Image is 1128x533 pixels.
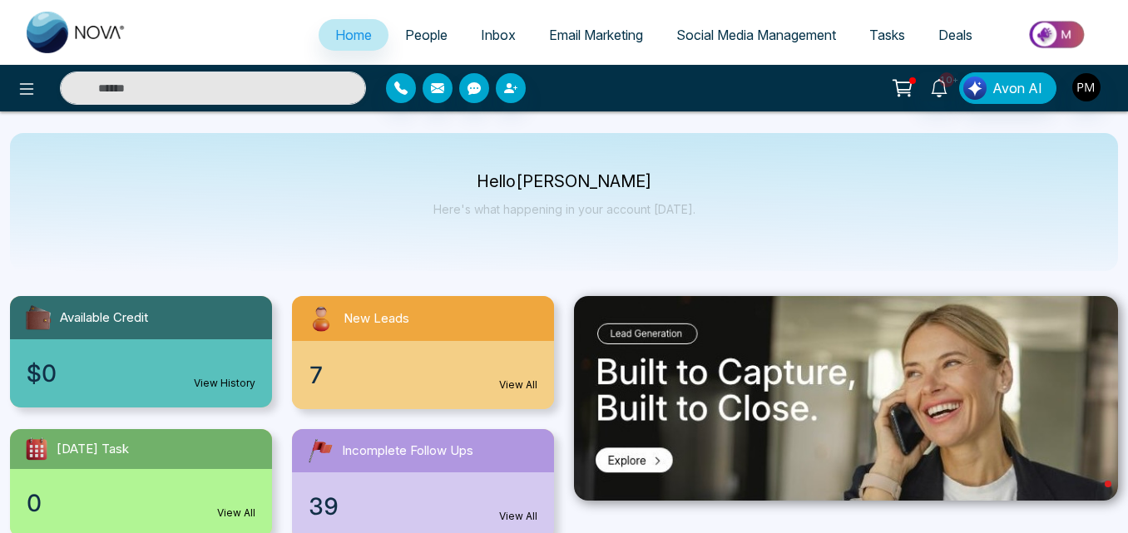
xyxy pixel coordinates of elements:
img: followUps.svg [305,436,335,466]
iframe: Intercom live chat [1071,476,1111,516]
a: Deals [922,19,989,51]
img: newLeads.svg [305,303,337,334]
span: Tasks [869,27,905,43]
a: View History [194,376,255,391]
a: New Leads7View All [282,296,564,409]
a: Email Marketing [532,19,660,51]
span: Email Marketing [549,27,643,43]
a: Home [319,19,388,51]
img: User Avatar [1072,73,1101,101]
span: Available Credit [60,308,148,328]
img: availableCredit.svg [23,303,53,333]
a: Tasks [853,19,922,51]
span: 10+ [939,72,954,87]
a: People [388,19,464,51]
img: Lead Flow [963,76,987,100]
span: $0 [27,356,57,391]
span: Incomplete Follow Ups [342,442,473,461]
img: todayTask.svg [23,436,50,462]
p: Here's what happening in your account [DATE]. [433,202,695,216]
img: . [574,296,1118,501]
p: Hello [PERSON_NAME] [433,175,695,189]
span: New Leads [344,309,409,328]
img: Nova CRM Logo [27,12,126,53]
span: 39 [309,489,339,524]
a: Social Media Management [660,19,853,51]
a: 10+ [919,72,959,101]
img: Market-place.gif [997,16,1118,53]
span: Social Media Management [676,27,836,43]
a: View All [217,506,255,521]
span: 0 [27,486,42,521]
span: Inbox [481,27,516,43]
span: [DATE] Task [57,440,129,459]
button: Avon AI [959,72,1056,104]
span: Home [335,27,372,43]
span: People [405,27,448,43]
a: View All [499,378,537,392]
span: Deals [938,27,972,43]
a: Inbox [464,19,532,51]
span: Avon AI [992,78,1042,98]
span: 7 [309,358,324,392]
a: View All [499,509,537,524]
